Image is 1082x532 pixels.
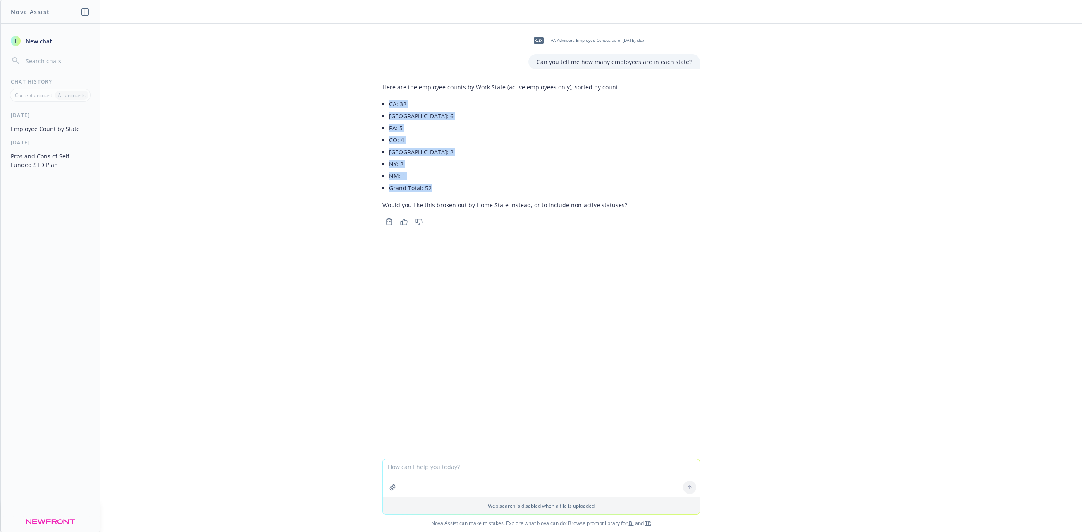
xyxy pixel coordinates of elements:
[1,78,100,85] div: Chat History
[389,98,627,110] li: CA: 32
[389,134,627,146] li: CO: 4
[645,520,651,527] a: TR
[1,112,100,119] div: [DATE]
[24,55,90,67] input: Search chats
[629,520,634,527] a: BI
[389,122,627,134] li: PA: 5
[11,7,50,16] h1: Nova Assist
[537,58,692,66] p: Can you tell me how many employees are in each state?
[389,110,627,122] li: [GEOGRAPHIC_DATA]: 6
[551,38,644,43] span: AA Adviisors Employee Census as of [DATE].xlsx
[58,92,86,99] p: All accounts
[15,92,52,99] p: Current account
[382,83,627,91] p: Here are the employee counts by Work State (active employees only), sorted by count:
[389,146,627,158] li: [GEOGRAPHIC_DATA]: 2
[24,37,52,46] span: New chat
[412,216,425,228] button: Thumbs down
[1,139,100,146] div: [DATE]
[385,218,393,225] svg: Copy to clipboard
[534,37,544,43] span: xlsx
[4,515,1078,532] span: Nova Assist can make mistakes. Explore what Nova can do: Browse prompt library for and
[382,201,627,209] p: Would you like this broken out by Home State instead, or to include non-active statuses?
[389,170,627,182] li: NM: 1
[389,182,627,194] li: Grand Total: 52
[388,502,695,509] p: Web search is disabled when a file is uploaded
[528,30,646,51] div: xlsxAA Adviisors Employee Census as of [DATE].xlsx
[7,149,93,172] button: Pros and Cons of Self-Funded STD Plan
[7,122,93,136] button: Employee Count by State
[389,158,627,170] li: NY: 2
[7,34,93,48] button: New chat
